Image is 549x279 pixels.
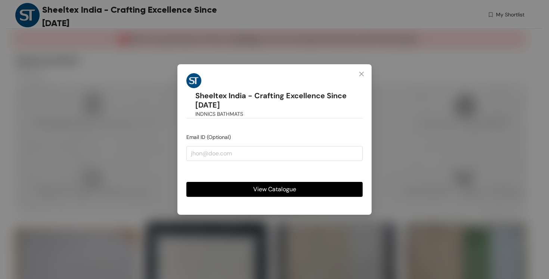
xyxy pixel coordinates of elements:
[195,110,243,118] span: INDNICS BATHMATS
[186,182,363,197] button: View Catalogue
[253,185,296,194] span: View Catalogue
[186,73,201,88] img: Buyer Portal
[351,64,372,84] button: Close
[195,91,363,109] h1: Sheeltex India - Crafting Excellence Since [DATE]
[359,71,365,77] span: close
[186,146,363,161] input: jhon@doe.com
[186,134,231,140] span: Email ID (Optional)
